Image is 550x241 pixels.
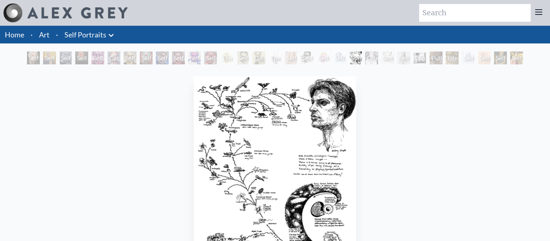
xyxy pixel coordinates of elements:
[236,51,249,64] div: Self-Portrait (Age [DEMOGRAPHIC_DATA])
[75,51,88,64] div: Self-Portrait
[188,51,201,64] div: Self-Portrait
[252,51,265,64] div: Daibutsu
[59,51,72,64] div: Self-Portrait
[365,51,378,64] div: One Light Self-Portrait
[478,51,491,64] div: Self-Portrait (Age [DEMOGRAPHIC_DATA])
[333,51,346,64] div: Self-Portrait (Age [DEMOGRAPHIC_DATA])
[446,51,459,64] div: Life Cycle (Self-Portrait, Age [DEMOGRAPHIC_DATA])
[494,51,507,64] div: Self-Portrait (Age [DEMOGRAPHIC_DATA])
[285,51,298,64] div: Self-Portrait (Age [DEMOGRAPHIC_DATA]) New Father
[510,51,523,64] div: Self-Portrait (Age [DEMOGRAPHIC_DATA])
[269,51,281,64] div: The Imp of Inspiration
[220,51,233,64] div: Thirst
[397,51,410,64] div: Self-Portrait (Age [DEMOGRAPHIC_DATA])
[414,51,426,64] div: Looking Back (Self-Portrait, Age [DEMOGRAPHIC_DATA])
[53,26,61,43] li: ·
[27,51,40,64] div: Self-Portrait
[430,51,442,64] div: Pulling Apart (Self-Portrait, Age [DEMOGRAPHIC_DATA])
[156,51,169,64] div: Self-Portrait
[5,30,24,39] a: Home
[381,51,394,64] div: Self-Portrait (Age [DEMOGRAPHIC_DATA]) Tripping
[462,51,475,64] div: Self-Portrait (Age [DEMOGRAPHIC_DATA])
[91,51,104,64] div: Self-Portrait
[140,51,153,64] div: Self-Portrait
[27,26,36,43] li: ·
[204,51,217,64] div: Self-Portrait
[108,51,120,64] div: Cataract
[349,51,362,64] div: Staring Down the Great Chain of Being
[172,51,185,64] div: Self-Portrait
[43,51,56,64] div: Self-Portrait
[317,51,330,64] div: Self-Portrait
[124,51,136,64] div: Self-Portrait
[64,29,106,40] a: Self Portraits
[39,29,50,40] a: Art
[301,51,314,64] div: Self Portrait (Age [DEMOGRAPHIC_DATA])
[419,4,531,22] input: Search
